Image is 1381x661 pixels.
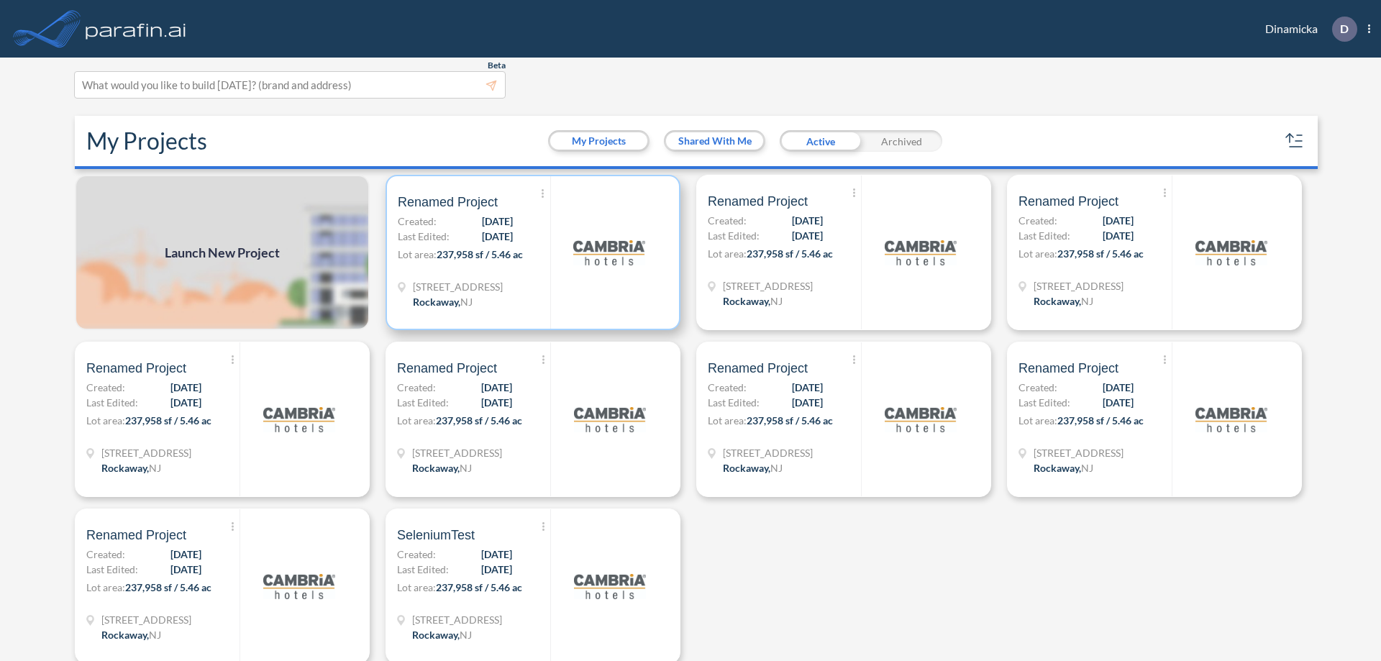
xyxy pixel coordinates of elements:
span: [DATE] [481,562,512,577]
span: Created: [86,547,125,562]
span: Last Edited: [708,395,760,410]
button: Shared With Me [666,132,763,150]
span: Lot area: [1018,414,1057,427]
img: logo [1195,383,1267,455]
h2: My Projects [86,127,207,155]
span: Last Edited: [86,395,138,410]
span: 237,958 sf / 5.46 ac [747,247,833,260]
span: Last Edited: [398,229,450,244]
span: 321 Mt Hope Ave [101,445,191,460]
div: Archived [861,130,942,152]
span: Created: [708,213,747,228]
img: logo [573,216,645,288]
span: Renamed Project [398,193,498,211]
span: Rockaway , [412,462,460,474]
span: [DATE] [1103,380,1134,395]
span: Created: [397,547,436,562]
span: [DATE] [792,228,823,243]
span: NJ [770,462,783,474]
span: [DATE] [792,395,823,410]
span: Last Edited: [397,395,449,410]
span: Lot area: [1018,247,1057,260]
div: Rockaway, NJ [412,460,472,475]
span: [DATE] [1103,213,1134,228]
img: logo [574,550,646,622]
span: Created: [86,380,125,395]
span: Created: [397,380,436,395]
span: [DATE] [481,395,512,410]
img: add [75,175,370,330]
span: [DATE] [482,214,513,229]
button: sort [1283,129,1306,152]
span: 237,958 sf / 5.46 ac [747,414,833,427]
span: [DATE] [792,213,823,228]
span: 237,958 sf / 5.46 ac [1057,414,1144,427]
span: [DATE] [481,547,512,562]
span: NJ [149,462,161,474]
span: Created: [708,380,747,395]
span: NJ [1081,295,1093,307]
span: Rockaway , [101,629,149,641]
span: Renamed Project [708,193,808,210]
button: My Projects [550,132,647,150]
img: logo [885,383,957,455]
span: Last Edited: [86,562,138,577]
span: [DATE] [1103,228,1134,243]
span: Lot area: [398,248,437,260]
span: NJ [460,462,472,474]
span: 237,958 sf / 5.46 ac [436,414,522,427]
span: Created: [398,214,437,229]
span: Last Edited: [1018,228,1070,243]
span: Created: [1018,213,1057,228]
span: Renamed Project [1018,193,1118,210]
span: Lot area: [397,414,436,427]
span: 237,958 sf / 5.46 ac [125,581,211,593]
span: Renamed Project [86,526,186,544]
img: logo [263,550,335,622]
span: [DATE] [481,380,512,395]
span: NJ [149,629,161,641]
img: logo [1195,216,1267,288]
span: Lot area: [708,247,747,260]
span: Rockaway , [1034,295,1081,307]
span: 237,958 sf / 5.46 ac [437,248,523,260]
span: Renamed Project [86,360,186,377]
span: Last Edited: [708,228,760,243]
div: Rockaway, NJ [1034,460,1093,475]
span: Lot area: [397,581,436,593]
span: Rockaway , [101,462,149,474]
span: 237,958 sf / 5.46 ac [1057,247,1144,260]
span: NJ [460,629,472,641]
span: Last Edited: [397,562,449,577]
div: Rockaway, NJ [413,294,473,309]
span: 321 Mt Hope Ave [101,612,191,627]
span: 321 Mt Hope Ave [412,445,502,460]
span: Lot area: [86,414,125,427]
p: D [1340,22,1349,35]
span: 237,958 sf / 5.46 ac [436,581,522,593]
img: logo [885,216,957,288]
span: [DATE] [170,395,201,410]
img: logo [83,14,189,43]
span: [DATE] [1103,395,1134,410]
span: [DATE] [482,229,513,244]
div: Rockaway, NJ [101,627,161,642]
img: logo [574,383,646,455]
div: Active [780,130,861,152]
span: 237,958 sf / 5.46 ac [125,414,211,427]
span: [DATE] [170,380,201,395]
img: logo [263,383,335,455]
span: Lot area: [708,414,747,427]
span: SeleniumTest [397,526,475,544]
span: Rockaway , [413,296,460,308]
span: Rockaway , [412,629,460,641]
span: 321 Mt Hope Ave [1034,278,1124,293]
div: Dinamicka [1244,17,1370,42]
div: Rockaway, NJ [1034,293,1093,309]
span: [DATE] [170,562,201,577]
span: Beta [488,60,506,71]
span: Launch New Project [165,243,280,263]
div: Rockaway, NJ [723,460,783,475]
div: Rockaway, NJ [723,293,783,309]
span: Rockaway , [1034,462,1081,474]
